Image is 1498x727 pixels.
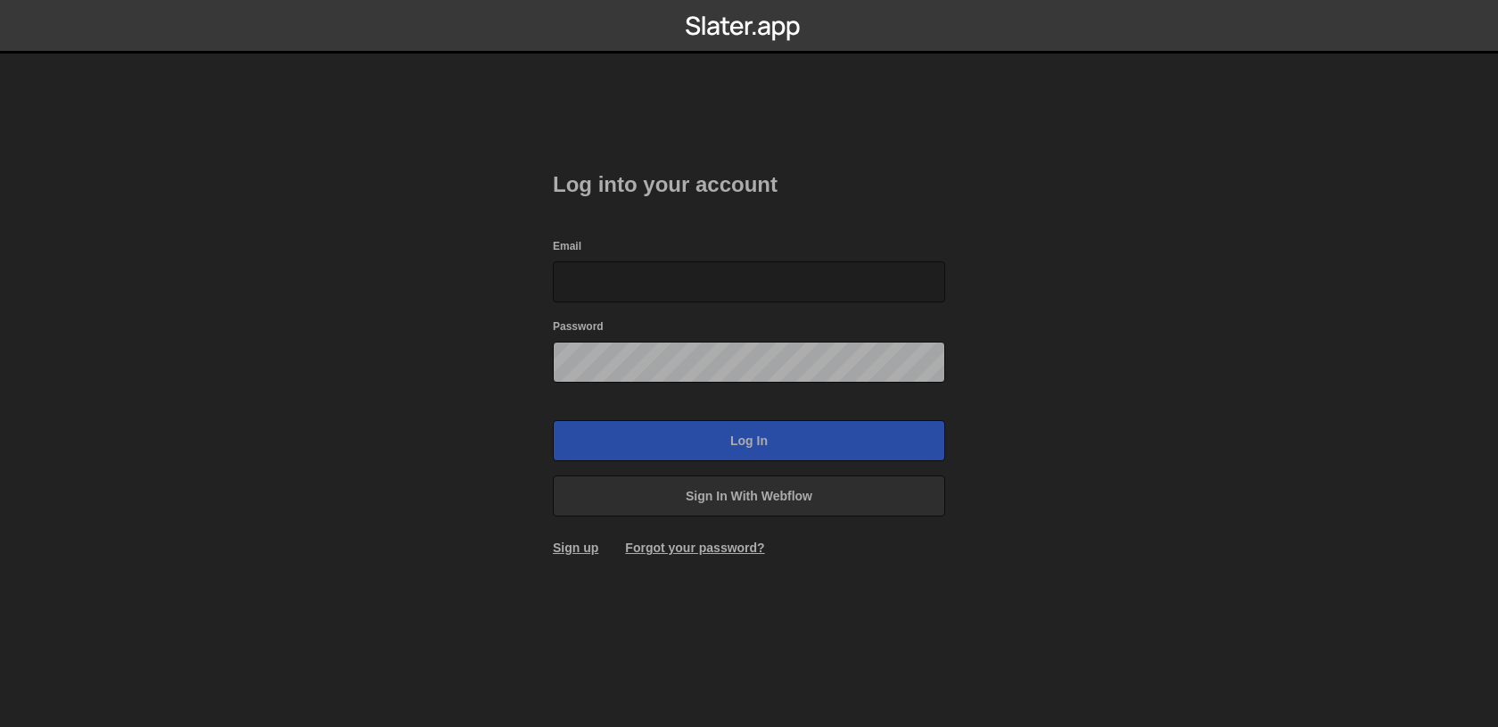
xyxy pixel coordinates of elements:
label: Password [553,318,604,335]
label: Email [553,237,581,255]
a: Sign up [553,541,598,555]
h2: Log into your account [553,170,945,199]
input: Log in [553,420,945,461]
a: Sign in with Webflow [553,475,945,516]
a: Forgot your password? [625,541,764,555]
